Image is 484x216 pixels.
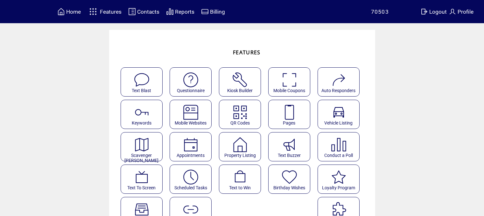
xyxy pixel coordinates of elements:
a: Logout [419,7,448,17]
span: Billing [210,9,225,15]
a: Questionnaire [170,67,216,97]
a: Home [56,7,82,17]
span: Text To Screen [127,185,156,190]
a: QR Codes [219,100,265,129]
span: Text Blast [132,88,151,93]
span: Contacts [137,9,159,15]
img: appointments.svg [182,136,199,153]
img: keywords.svg [133,104,150,121]
img: poll.svg [330,136,347,153]
span: Kiosk Builder [227,88,253,93]
span: Reports [175,9,194,15]
a: Contacts [127,7,160,17]
a: Pages [268,100,314,129]
img: qr.svg [232,104,249,121]
a: Appointments [170,132,216,161]
a: Mobile Coupons [268,67,314,97]
span: Mobile Coupons [273,88,305,93]
img: features.svg [88,6,99,17]
img: scheduled-tasks.svg [182,169,199,186]
a: Text to Win [219,165,265,194]
a: Reports [165,7,195,17]
span: Scheduled Tasks [174,185,207,190]
span: Property Listing [224,153,256,158]
img: questionnaire.svg [182,71,199,88]
span: Text Buzzer [278,153,301,158]
img: coupons.svg [281,71,298,88]
img: text-blast.svg [133,71,150,88]
img: contacts.svg [128,8,136,16]
a: Billing [200,7,226,17]
span: Questionnaire [177,88,205,93]
img: text-buzzer.svg [281,136,298,153]
a: Property Listing [219,132,265,161]
span: Mobile Websites [175,120,207,125]
img: loyalty-program.svg [330,169,347,186]
img: tool%201.svg [232,71,249,88]
img: property-listing.svg [232,136,249,153]
a: Birthday Wishes [268,165,314,194]
img: text-to-win.svg [232,169,249,186]
span: Loyalty Program [322,185,355,190]
a: Conduct a Poll [318,132,364,161]
img: exit.svg [420,8,428,16]
a: Mobile Websites [170,100,216,129]
img: creidtcard.svg [201,8,209,16]
span: Birthday Wishes [273,185,305,190]
img: scavenger.svg [133,136,150,153]
a: Loyalty Program [318,165,364,194]
a: Keywords [121,100,167,129]
span: QR Codes [230,120,250,125]
span: Vehicle Listing [324,120,353,125]
img: text-to-screen.svg [133,169,150,186]
a: Text Blast [121,67,167,97]
span: Appointments [177,153,205,158]
img: birthday-wishes.svg [281,169,298,186]
span: 70503 [371,9,389,15]
a: Text To Screen [121,165,167,194]
img: chart.svg [166,8,174,16]
a: Vehicle Listing [318,100,364,129]
a: Profile [448,7,474,17]
img: auto-responders.svg [330,71,347,88]
img: home.svg [57,8,65,16]
img: landing-pages.svg [281,104,298,121]
span: Logout [429,9,447,15]
a: Kiosk Builder [219,67,265,97]
a: Features [87,5,123,18]
img: mobile-websites.svg [182,104,199,121]
img: vehicle-listing.svg [330,104,347,121]
a: Scheduled Tasks [170,165,216,194]
span: Scavenger [PERSON_NAME] [124,153,158,163]
a: Auto Responders [318,67,364,97]
span: FEATURES [233,49,261,56]
span: Features [100,9,122,15]
span: Profile [458,9,473,15]
span: Keywords [132,120,151,125]
span: Conduct a Poll [324,153,353,158]
span: Pages [283,120,295,125]
a: Text Buzzer [268,132,314,161]
span: Auto Responders [321,88,355,93]
span: Home [66,9,81,15]
a: Scavenger [PERSON_NAME] [121,132,167,161]
span: Text to Win [229,185,251,190]
img: profile.svg [449,8,456,16]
